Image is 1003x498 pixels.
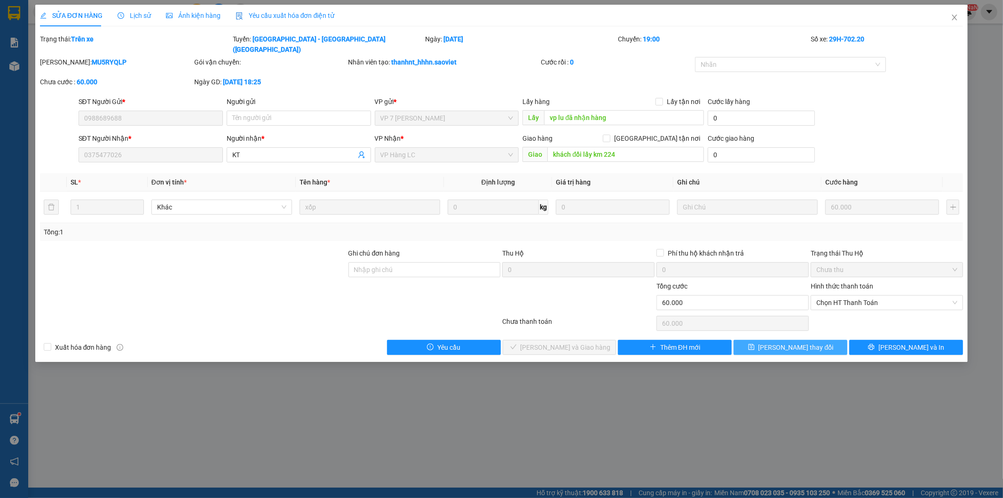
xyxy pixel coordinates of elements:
span: info-circle [117,344,123,351]
span: Giá trị hàng [556,178,591,186]
th: Ghi chú [673,173,821,192]
span: printer [868,344,875,351]
span: Khác [157,200,286,214]
input: Ghi chú đơn hàng [348,262,501,277]
span: Yêu cầu [437,342,460,353]
button: check[PERSON_NAME] và Giao hàng [503,340,616,355]
button: Close [941,5,968,31]
span: Định lượng [482,178,515,186]
span: Xuất hóa đơn hàng [51,342,115,353]
button: save[PERSON_NAME] thay đổi [734,340,847,355]
b: 19:00 [643,35,660,43]
span: [PERSON_NAME] thay đổi [758,342,834,353]
input: 0 [825,200,939,215]
div: SĐT Người Nhận [79,133,223,144]
b: [DATE] [444,35,464,43]
div: Nhân viên tạo: [348,57,539,67]
button: plusThêm ĐH mới [618,340,732,355]
span: Đơn vị tính [151,178,187,186]
span: VP 7 Phạm Văn Đồng [380,111,513,125]
span: Tổng cước [656,282,687,290]
span: SL [71,178,78,186]
span: edit [40,12,47,19]
b: 0 [570,58,574,66]
span: Cước hàng [825,178,858,186]
div: Chuyến: [617,34,810,55]
span: Tên hàng [300,178,330,186]
b: Trên xe [71,35,94,43]
button: plus [947,200,959,215]
button: delete [44,200,59,215]
span: user-add [358,151,365,159]
img: icon [236,12,243,20]
div: [PERSON_NAME]: [40,57,192,67]
span: Chọn HT Thanh Toán [816,296,957,310]
span: Phí thu hộ khách nhận trả [664,248,748,258]
input: Cước lấy hàng [708,111,815,126]
div: SĐT Người Gửi [79,96,223,107]
b: [GEOGRAPHIC_DATA] - [GEOGRAPHIC_DATA] ([GEOGRAPHIC_DATA]) [233,35,386,53]
div: Tổng: 1 [44,227,387,237]
span: Lịch sử [118,12,151,19]
span: plus [650,344,656,351]
div: Trạng thái Thu Hộ [811,248,963,258]
input: 0 [556,200,670,215]
span: Yêu cầu xuất hóa đơn điện tử [236,12,335,19]
b: MU5RYQLP [92,58,126,66]
div: VP gửi [375,96,519,107]
input: Ghi Chú [677,200,818,215]
b: 29H-702.20 [829,35,864,43]
span: Ảnh kiện hàng [166,12,221,19]
label: Hình thức thanh toán [811,282,873,290]
div: Chưa thanh toán [502,316,656,333]
div: Tuyến: [232,34,425,55]
div: Ngày: [425,34,617,55]
span: Thêm ĐH mới [660,342,700,353]
span: picture [166,12,173,19]
span: SỬA ĐƠN HÀNG [40,12,103,19]
button: exclamation-circleYêu cầu [387,340,501,355]
span: Giao hàng [522,135,553,142]
span: exclamation-circle [427,344,434,351]
span: [PERSON_NAME] và In [878,342,944,353]
input: Dọc đường [547,147,704,162]
b: thanhnt_hhhn.saoviet [392,58,457,66]
span: Giao [522,147,547,162]
span: close [951,14,958,21]
span: Lấy tận nơi [663,96,704,107]
span: kg [539,200,548,215]
div: Chưa cước : [40,77,192,87]
div: Ngày GD: [194,77,347,87]
label: Cước giao hàng [708,135,754,142]
span: VP Nhận [375,135,401,142]
div: Số xe: [810,34,964,55]
span: Thu Hộ [502,249,524,257]
input: VD: Bàn, Ghế [300,200,440,215]
span: VP Hàng LC [380,148,513,162]
span: Lấy hàng [522,98,550,105]
span: clock-circle [118,12,124,19]
span: save [748,344,755,351]
div: Người gửi [227,96,371,107]
label: Cước lấy hàng [708,98,750,105]
span: Lấy [522,110,544,125]
b: [DATE] 18:25 [223,78,261,86]
input: Dọc đường [544,110,704,125]
span: [GEOGRAPHIC_DATA] tận nơi [610,133,704,144]
label: Ghi chú đơn hàng [348,249,400,257]
input: Cước giao hàng [708,147,815,162]
b: 60.000 [77,78,97,86]
div: Cước rồi : [541,57,693,67]
div: Người nhận [227,133,371,144]
div: Trạng thái: [39,34,232,55]
div: Gói vận chuyển: [194,57,347,67]
button: printer[PERSON_NAME] và In [849,340,963,355]
span: Chưa thu [816,263,957,277]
